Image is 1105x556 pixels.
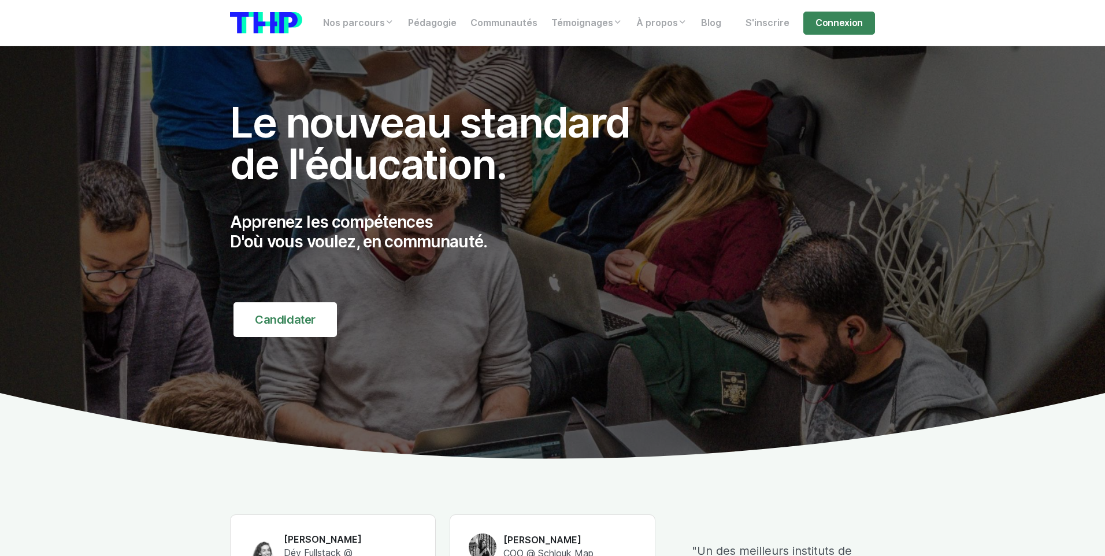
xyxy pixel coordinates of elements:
a: À propos [629,12,694,35]
h6: [PERSON_NAME] [284,533,417,546]
p: Apprenez les compétences D'où vous voulez, en communauté. [230,213,655,251]
a: Témoignages [544,12,629,35]
a: Candidater [233,302,337,337]
a: Nos parcours [316,12,401,35]
a: Pédagogie [401,12,463,35]
h6: [PERSON_NAME] [503,534,594,547]
img: logo [230,12,302,34]
h1: Le nouveau standard de l'éducation. [230,102,655,185]
a: Blog [694,12,728,35]
a: S'inscrire [739,12,796,35]
a: Communautés [463,12,544,35]
a: Connexion [803,12,875,35]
